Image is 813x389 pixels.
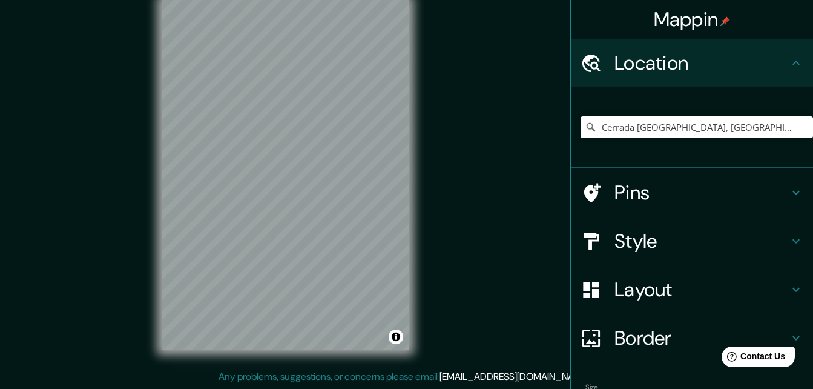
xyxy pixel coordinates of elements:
div: Border [571,314,813,362]
h4: Border [614,326,789,350]
h4: Style [614,229,789,253]
h4: Location [614,51,789,75]
iframe: Help widget launcher [705,342,800,376]
button: Toggle attribution [389,330,403,344]
h4: Pins [614,181,789,205]
h4: Layout [614,278,789,302]
div: Style [571,217,813,265]
p: Any problems, suggestions, or concerns please email . [219,370,591,384]
img: pin-icon.png [720,16,730,26]
h4: Mappin [654,7,731,32]
div: Layout [571,265,813,314]
input: Pick your city or area [581,116,813,138]
a: [EMAIL_ADDRESS][DOMAIN_NAME] [439,370,589,383]
div: Location [571,39,813,87]
div: Pins [571,168,813,217]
